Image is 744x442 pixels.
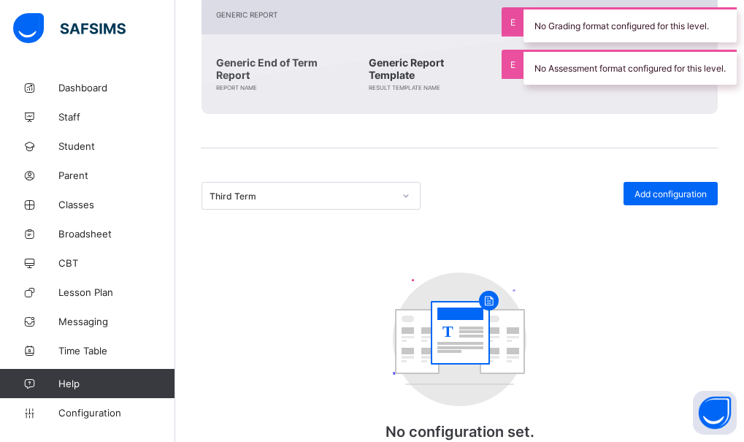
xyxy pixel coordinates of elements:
[210,191,394,202] div: Third Term
[58,169,175,181] span: Parent
[58,228,175,240] span: Broadsheet
[58,111,175,123] span: Staff
[524,50,737,85] div: No Assessment format configured for this level.
[58,316,175,327] span: Messaging
[524,7,737,42] div: No Grading format configured for this level.
[58,378,175,389] span: Help
[216,84,257,91] span: Report Name
[314,423,606,441] p: No configuration set.
[369,56,491,81] span: Generic Report Template
[58,140,175,152] span: Student
[58,257,175,269] span: CBT
[13,13,126,44] img: safsims
[58,345,175,357] span: Time Table
[693,391,737,435] button: Open asap
[442,322,453,340] tspan: T
[58,199,175,210] span: Classes
[58,286,175,298] span: Lesson Plan
[58,407,175,419] span: Configuration
[58,82,175,94] span: Dashboard
[634,188,707,199] span: Add configuration
[369,84,440,91] span: Result Template Name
